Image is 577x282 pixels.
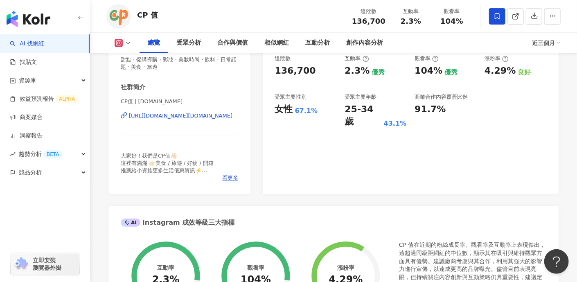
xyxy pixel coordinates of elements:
div: AI [121,219,140,227]
div: [URL][DOMAIN_NAME][DOMAIN_NAME] [129,112,232,120]
div: 受眾分析 [176,38,201,48]
div: 25-34 歲 [345,103,381,129]
span: 136,700 [352,17,385,25]
div: 漲粉率 [337,264,354,271]
div: 觀看率 [436,7,467,16]
span: 甜點 · 促購導購 · 彩妝 · 美妝時尚 · 飲料 · 日常話題 · 美食 · 旅遊 [121,56,238,71]
div: 4.29% [485,65,516,77]
span: 趨勢分析 [19,145,62,163]
div: 追蹤數 [275,55,291,62]
span: 資源庫 [19,71,36,90]
div: 觀看率 [247,264,264,271]
div: 近三個月 [532,36,561,50]
span: 看更多 [222,174,238,182]
div: 104% [415,65,442,77]
span: CP值 | [DOMAIN_NAME] [121,98,238,105]
a: 效益預測報告ALPHA [10,95,78,103]
div: 優秀 [444,68,458,77]
span: 大家好！我們是CP值👋🏻 這裡有滿滿 👉🏻美食 / 旅遊 / 好物 / 開箱 推薦給小資族更多生活優惠資訊⚡️ YouTube 🔎 CP值 📮聯絡我們：[EMAIL_ADDRESS][DOMAI... [121,153,214,196]
span: 競品分析 [19,163,42,182]
div: 優秀 [372,68,385,77]
a: searchAI 找網紅 [10,40,44,48]
div: 互動分析 [305,38,330,48]
div: 良好 [518,68,531,77]
div: 互動率 [345,55,369,62]
img: chrome extension [13,257,29,271]
div: 43.1% [384,119,407,128]
a: 找貼文 [10,58,37,66]
div: 互動率 [395,7,426,16]
div: 觀看率 [415,55,439,62]
img: logo [7,11,50,27]
div: 91.7% [415,103,446,116]
div: 總覽 [148,38,160,48]
span: rise [10,151,16,157]
div: 2.3% [345,65,370,77]
span: 立即安裝 瀏覽器外掛 [33,257,61,271]
iframe: Help Scout Beacon - Open [544,249,569,274]
div: 漲粉率 [485,55,509,62]
div: 女性 [275,103,293,116]
a: [URL][DOMAIN_NAME][DOMAIN_NAME] [121,112,238,120]
a: chrome extension立即安裝 瀏覽器外掛 [11,253,79,275]
a: 商案媒合 [10,113,43,122]
span: 2.3% [401,17,421,25]
div: 互動率 [157,264,174,271]
div: 67.1% [295,106,318,115]
img: KOL Avatar [106,4,131,29]
div: Instagram 成效等級三大指標 [121,218,234,227]
div: 商業合作內容覆蓋比例 [415,93,468,101]
div: 合作與價值 [217,38,248,48]
div: 社群簡介 [121,83,145,92]
div: 136,700 [275,65,316,77]
span: 104% [440,17,463,25]
div: 受眾主要性別 [275,93,307,101]
a: 洞察報告 [10,132,43,140]
div: 受眾主要年齡 [345,93,376,101]
div: BETA [43,150,62,158]
div: CP 值 [137,10,158,20]
div: 追蹤數 [352,7,385,16]
div: 創作內容分析 [346,38,383,48]
div: 相似網紅 [264,38,289,48]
